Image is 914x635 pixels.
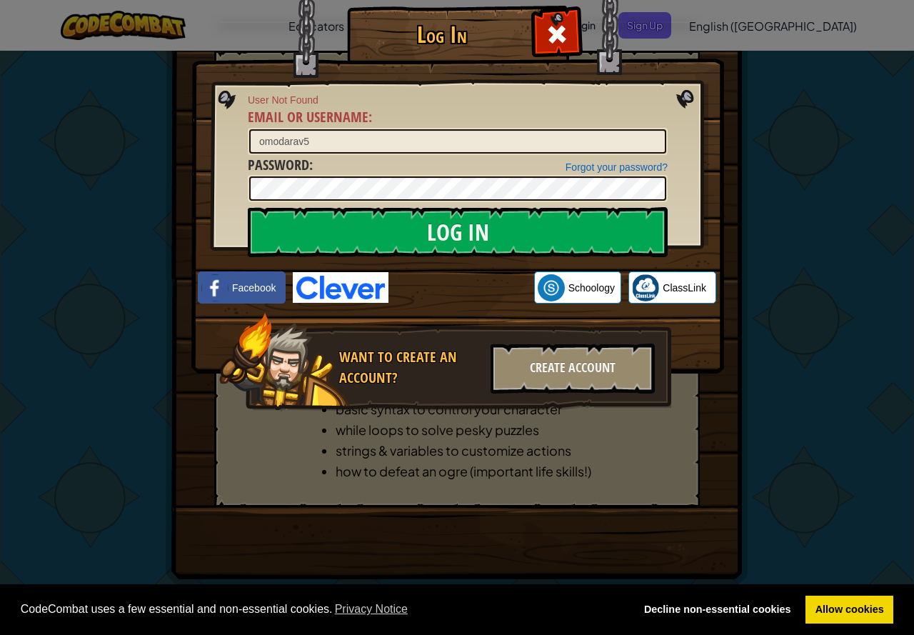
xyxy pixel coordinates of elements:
[232,281,276,295] span: Facebook
[248,155,309,174] span: Password
[568,281,615,295] span: Schoology
[351,22,533,47] h1: Log In
[566,161,668,173] a: Forgot your password?
[333,599,411,620] a: learn more about cookies
[634,596,800,624] a: deny cookies
[21,599,623,620] span: CodeCombat uses a few essential and non-essential cookies.
[339,347,482,388] div: Want to create an account?
[248,155,313,176] label: :
[632,274,659,301] img: classlink-logo-small.png
[805,596,893,624] a: allow cookies
[248,93,668,107] span: User Not Found
[663,281,706,295] span: ClassLink
[248,107,372,128] label: :
[293,272,388,303] img: clever-logo-blue.png
[248,107,368,126] span: Email or Username
[538,274,565,301] img: schoology.png
[388,272,534,304] iframe: Sign in with Google Button
[201,274,228,301] img: facebook_small.png
[248,207,668,257] input: Log In
[491,344,655,394] div: Create Account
